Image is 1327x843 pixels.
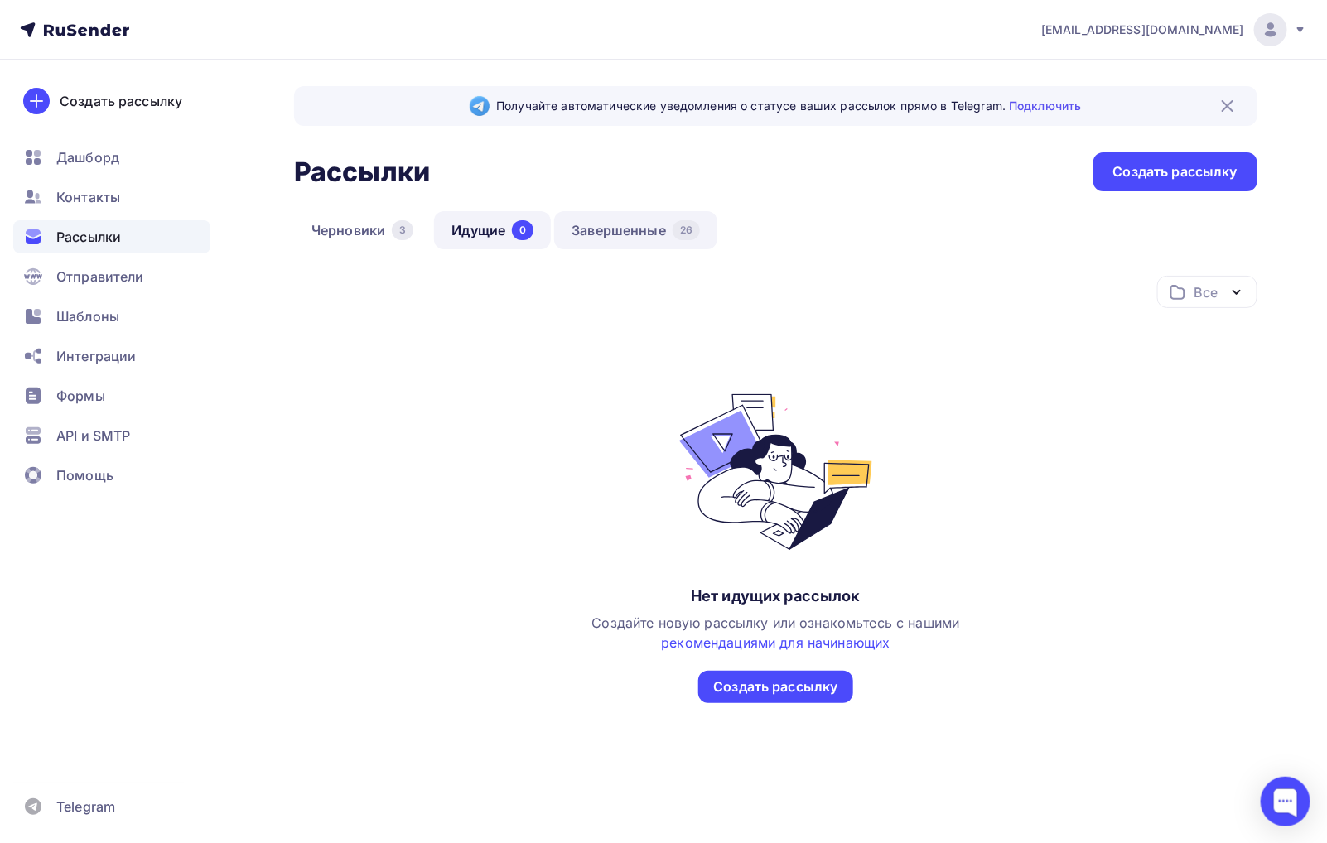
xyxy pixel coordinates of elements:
a: Отправители [13,260,210,293]
button: Все [1157,276,1257,308]
a: [EMAIL_ADDRESS][DOMAIN_NAME] [1041,13,1307,46]
a: Идущие0 [434,211,551,249]
div: Создать рассылку [713,677,837,696]
a: Черновики3 [294,211,431,249]
span: Рассылки [56,227,121,247]
span: Отправители [56,267,144,287]
span: Шаблоны [56,306,119,326]
a: Шаблоны [13,300,210,333]
span: Создайте новую рассылку или ознакомьтесь с нашими [592,614,960,651]
div: Нет идущих рассылок [691,586,861,606]
a: Дашборд [13,141,210,174]
a: Контакты [13,181,210,214]
span: Telegram [56,797,115,817]
span: Формы [56,386,105,406]
div: Создать рассылку [1113,162,1238,181]
span: Интеграции [56,346,136,366]
div: 0 [512,220,533,240]
div: 3 [392,220,413,240]
a: Подключить [1009,99,1081,113]
span: API и SMTP [56,426,130,446]
span: Дашборд [56,147,119,167]
span: Контакты [56,187,120,207]
div: 26 [673,220,700,240]
div: Создать рассылку [60,91,182,111]
img: Telegram [470,96,490,116]
a: Завершенные26 [554,211,717,249]
span: Помощь [56,465,113,485]
span: Получайте автоматические уведомления о статусе ваших рассылок прямо в Telegram. [496,98,1081,114]
a: Рассылки [13,220,210,253]
h2: Рассылки [294,156,430,189]
a: Формы [13,379,210,412]
div: Все [1194,282,1218,302]
span: [EMAIL_ADDRESS][DOMAIN_NAME] [1041,22,1244,38]
a: рекомендациями для начинающих [661,634,890,651]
